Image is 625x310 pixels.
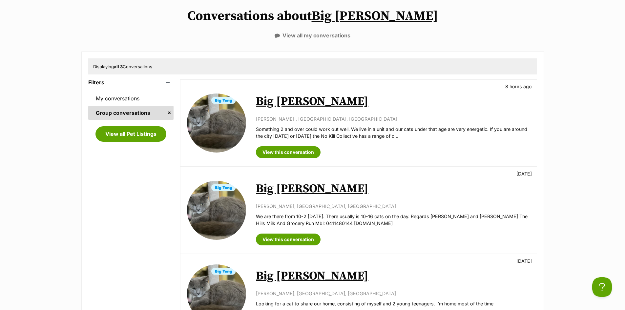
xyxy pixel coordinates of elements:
[114,64,123,69] strong: all 3
[256,203,530,210] p: [PERSON_NAME], [GEOGRAPHIC_DATA], [GEOGRAPHIC_DATA]
[505,83,532,90] p: 8 hours ago
[95,126,166,141] a: View all Pet Listings
[256,269,368,283] a: Big [PERSON_NAME]
[256,146,321,158] a: View this conversation
[275,32,350,38] a: View all my conversations
[256,115,530,122] p: [PERSON_NAME] , [GEOGRAPHIC_DATA], [GEOGRAPHIC_DATA]
[256,234,321,245] a: View this conversation
[256,290,530,297] p: [PERSON_NAME], [GEOGRAPHIC_DATA], [GEOGRAPHIC_DATA]
[93,64,152,69] span: Displaying Conversations
[88,92,174,105] a: My conversations
[187,181,246,240] img: Big Tony
[88,106,174,120] a: Group conversations
[516,170,532,177] p: [DATE]
[88,79,174,85] header: Filters
[256,94,368,109] a: Big [PERSON_NAME]
[592,277,612,297] iframe: Help Scout Beacon - Open
[187,93,246,153] img: Big Tony
[312,8,438,24] a: Big [PERSON_NAME]
[256,181,368,196] a: Big [PERSON_NAME]
[256,300,530,307] p: Looking for a cat to share our home, consisting of myself and 2 young teenagers. I’m home most of...
[516,258,532,264] p: [DATE]
[256,126,530,140] p: Something 2 and over could work out well. We live in a unit and our cats under that age are very ...
[256,213,530,227] p: We are there from 10-2 [DATE]. There usually is 10-16 cats on the day. Regards [PERSON_NAME] and ...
